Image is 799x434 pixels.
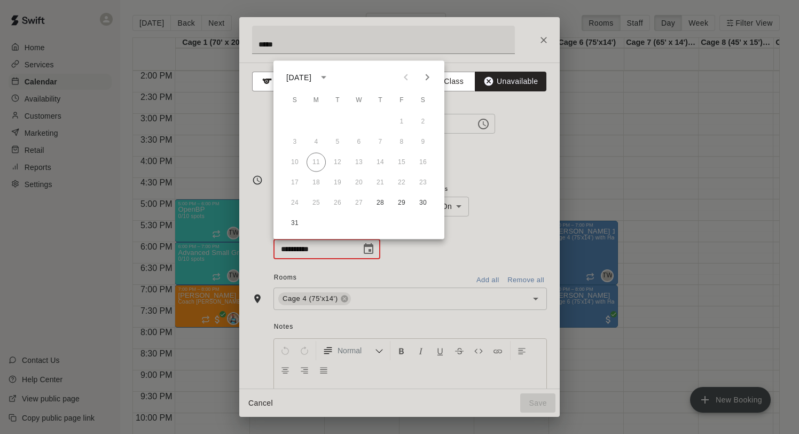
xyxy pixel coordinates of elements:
button: 28 [371,193,390,213]
button: Format Underline [431,341,449,360]
button: Unavailable [475,72,546,91]
button: Add all [471,272,505,289]
span: Friday [392,90,411,111]
button: Class [419,72,475,91]
button: Cancel [244,393,278,413]
span: Tuesday [328,90,347,111]
button: Format Bold [393,341,411,360]
button: Center Align [276,360,294,379]
span: Ends [434,182,469,197]
button: Remove all [505,272,547,289]
button: 31 [285,214,304,233]
span: Saturday [413,90,433,111]
span: Cage 4 (75'x14') [278,293,342,304]
span: Thursday [371,90,390,111]
button: calendar view is open, switch to year view [315,68,333,87]
div: Cage 4 (75'x14') [278,292,351,305]
button: Open [528,291,543,306]
button: Next month [417,67,438,88]
button: Choose date [358,238,379,260]
button: Justify Align [315,360,333,379]
div: [DATE] [286,72,311,83]
button: Close [534,30,553,50]
button: Redo [295,341,314,360]
span: Notes [274,319,547,336]
button: 29 [392,193,411,213]
button: Format Italics [412,341,430,360]
button: Undo [276,341,294,360]
span: Rooms [274,274,297,281]
button: 30 [413,193,433,213]
span: Monday [307,90,326,111]
button: Right Align [295,360,314,379]
div: On [434,197,469,216]
button: Format Strikethrough [450,341,468,360]
span: Sunday [285,90,304,111]
svg: Timing [252,175,263,185]
svg: Rooms [252,293,263,304]
button: Rental [252,72,308,91]
button: Left Align [513,341,531,360]
button: Insert Link [489,341,507,360]
span: Normal [338,345,375,356]
button: Choose time, selected time is 7:00 PM [473,113,494,135]
button: Insert Code [469,341,488,360]
button: Formatting Options [318,341,388,360]
span: Wednesday [349,90,369,111]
